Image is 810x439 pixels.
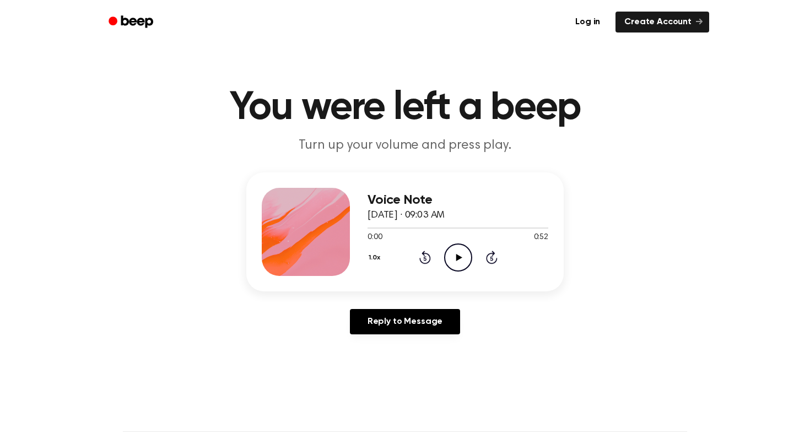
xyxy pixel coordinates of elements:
a: Reply to Message [350,309,460,334]
span: 0:52 [534,232,548,243]
h3: Voice Note [368,193,548,208]
h1: You were left a beep [123,88,687,128]
button: 1.0x [368,248,385,267]
span: [DATE] · 09:03 AM [368,210,445,220]
a: Beep [101,12,163,33]
span: 0:00 [368,232,382,243]
a: Log in [566,12,609,32]
a: Create Account [615,12,709,32]
p: Turn up your volume and press play. [193,137,617,155]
